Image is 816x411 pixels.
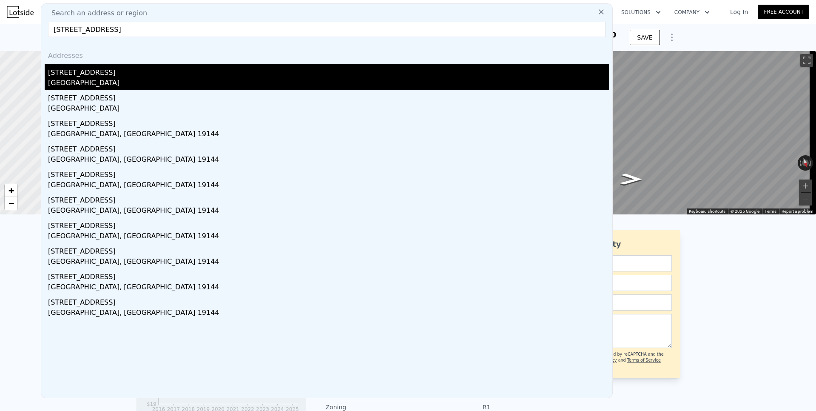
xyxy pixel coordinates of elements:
[689,208,725,214] button: Keyboard shortcuts
[48,180,609,192] div: [GEOGRAPHIC_DATA], [GEOGRAPHIC_DATA] 19144
[798,155,802,171] button: Rotate counterclockwise
[765,209,776,214] a: Terms (opens in new tab)
[48,129,609,141] div: [GEOGRAPHIC_DATA], [GEOGRAPHIC_DATA] 19144
[48,217,609,231] div: [STREET_ADDRESS]
[630,30,660,45] button: SAVE
[782,209,813,214] a: Report a problem
[48,64,609,78] div: [STREET_ADDRESS]
[7,6,34,18] img: Lotside
[48,115,609,129] div: [STREET_ADDRESS]
[45,44,609,64] div: Addresses
[48,154,609,166] div: [GEOGRAPHIC_DATA], [GEOGRAPHIC_DATA] 19144
[48,192,609,205] div: [STREET_ADDRESS]
[48,90,609,103] div: [STREET_ADDRESS]
[800,54,813,67] button: Toggle fullscreen view
[668,5,716,20] button: Company
[614,5,668,20] button: Solutions
[48,294,609,308] div: [STREET_ADDRESS]
[147,401,156,407] tspan: $19
[48,141,609,154] div: [STREET_ADDRESS]
[48,22,606,37] input: Enter an address, city, region, neighborhood or zip code
[809,155,813,171] button: Rotate clockwise
[9,185,14,196] span: +
[573,351,671,370] div: This site is protected by reCAPTCHA and the Google and apply.
[5,184,17,197] a: Zoom in
[758,5,809,19] a: Free Account
[48,166,609,180] div: [STREET_ADDRESS]
[663,29,680,46] button: Show Options
[9,198,14,208] span: −
[48,231,609,243] div: [GEOGRAPHIC_DATA], [GEOGRAPHIC_DATA] 19144
[799,155,811,171] button: Reset the view
[5,197,17,210] a: Zoom out
[48,78,609,90] div: [GEOGRAPHIC_DATA]
[627,358,661,362] a: Terms of Service
[48,205,609,217] div: [GEOGRAPHIC_DATA], [GEOGRAPHIC_DATA] 19144
[799,193,812,205] button: Zoom out
[48,103,609,115] div: [GEOGRAPHIC_DATA]
[720,8,758,16] a: Log In
[48,257,609,268] div: [GEOGRAPHIC_DATA], [GEOGRAPHIC_DATA] 19144
[48,268,609,282] div: [STREET_ADDRESS]
[48,282,609,294] div: [GEOGRAPHIC_DATA], [GEOGRAPHIC_DATA] 19144
[799,180,812,192] button: Zoom in
[45,8,147,18] span: Search an address or region
[611,171,652,187] path: Go Northwest, Garfield St
[48,243,609,257] div: [STREET_ADDRESS]
[48,308,609,320] div: [GEOGRAPHIC_DATA], [GEOGRAPHIC_DATA] 19144
[731,209,759,214] span: © 2025 Google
